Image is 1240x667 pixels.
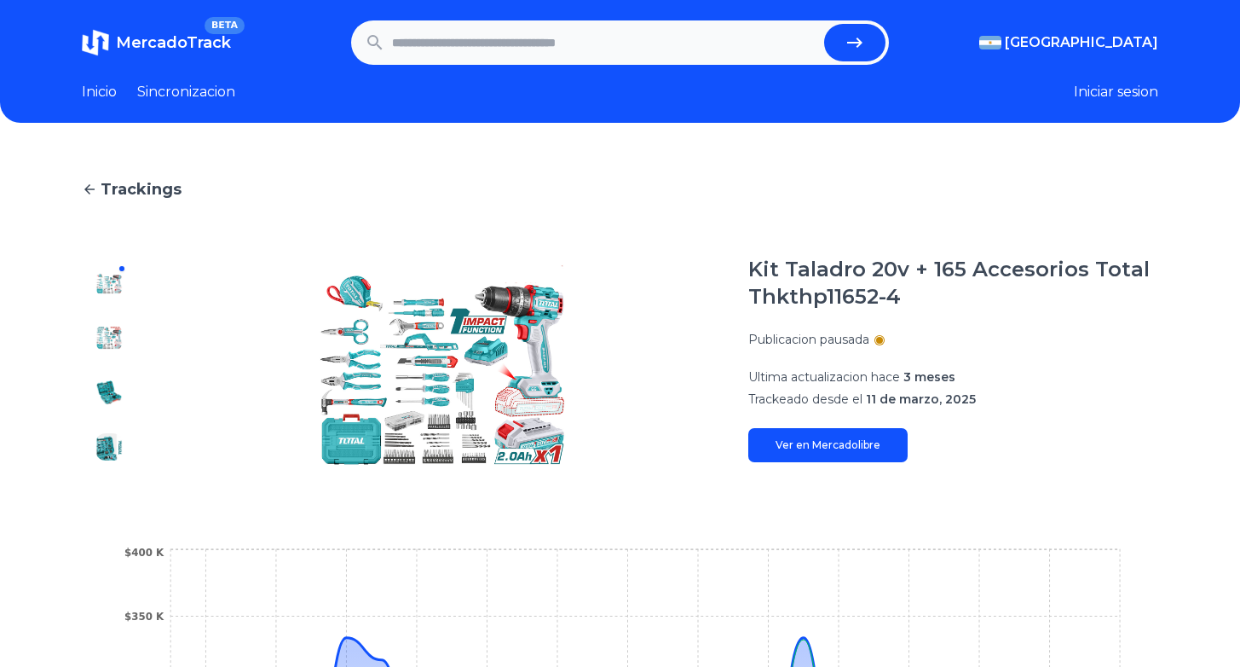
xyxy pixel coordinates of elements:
span: Ultima actualizacion hace [748,369,900,385]
tspan: $350 K [124,611,164,623]
span: Trackings [101,177,182,201]
a: Inicio [82,82,117,102]
img: Kit Taladro 20v + 165 Accesorios Total Thkthp11652-4 [95,433,123,461]
img: Kit Taladro 20v + 165 Accesorios Total Thkthp11652-4 [170,256,714,474]
span: BETA [205,17,245,34]
img: Kit Taladro 20v + 165 Accesorios Total Thkthp11652-4 [95,324,123,351]
span: 3 meses [903,369,955,385]
a: Sincronizacion [137,82,235,102]
img: Kit Taladro 20v + 165 Accesorios Total Thkthp11652-4 [95,270,123,297]
span: Trackeado desde el [748,391,862,407]
span: [GEOGRAPHIC_DATA] [1005,32,1158,53]
span: 11 de marzo, 2025 [866,391,976,407]
img: Kit Taladro 20v + 165 Accesorios Total Thkthp11652-4 [95,379,123,406]
p: Publicacion pausada [748,331,869,348]
a: Trackings [82,177,1158,201]
button: [GEOGRAPHIC_DATA] [979,32,1158,53]
img: MercadoTrack [82,29,109,56]
span: MercadoTrack [116,33,231,52]
button: Iniciar sesion [1074,82,1158,102]
h1: Kit Taladro 20v + 165 Accesorios Total Thkthp11652-4 [748,256,1158,310]
a: Ver en Mercadolibre [748,428,908,462]
a: MercadoTrackBETA [82,29,231,56]
img: Argentina [979,36,1001,49]
tspan: $400 K [124,547,164,559]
